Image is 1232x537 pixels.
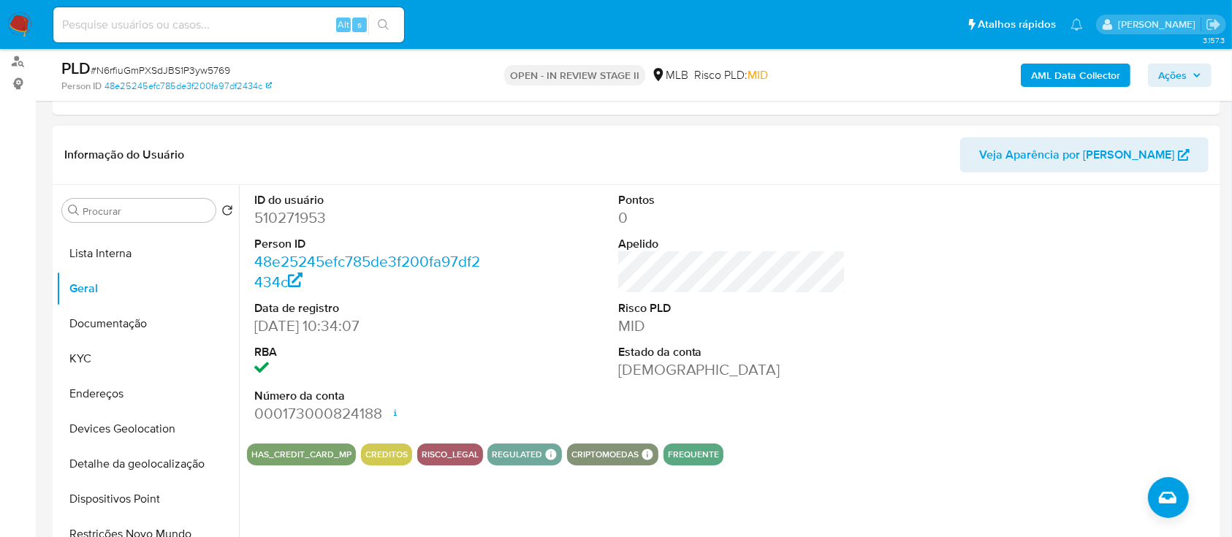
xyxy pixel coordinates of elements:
[1021,64,1130,87] button: AML Data Collector
[254,344,482,360] dt: RBA
[61,80,102,93] b: Person ID
[254,300,482,316] dt: Data de registro
[91,63,230,77] span: # N6rfiuGmPXSdJBS1P3yw5769
[83,205,210,218] input: Procurar
[254,316,482,336] dd: [DATE] 10:34:07
[1031,64,1120,87] b: AML Data Collector
[61,56,91,80] b: PLD
[1118,18,1201,31] p: alessandra.barbosa@mercadopago.com
[618,300,846,316] dt: Risco PLD
[1158,64,1187,87] span: Ações
[64,148,184,162] h1: Informação do Usuário
[979,137,1174,172] span: Veja Aparência por [PERSON_NAME]
[960,137,1209,172] button: Veja Aparência por [PERSON_NAME]
[618,236,846,252] dt: Apelido
[618,192,846,208] dt: Pontos
[1206,17,1221,32] a: Sair
[748,66,768,83] span: MID
[68,205,80,216] button: Procurar
[254,207,482,228] dd: 510271953
[618,207,846,228] dd: 0
[56,376,239,411] button: Endereços
[1071,18,1083,31] a: Notificações
[254,403,482,424] dd: 000173000824188
[56,271,239,306] button: Geral
[56,306,239,341] button: Documentação
[254,236,482,252] dt: Person ID
[56,446,239,481] button: Detalhe da geolocalização
[618,359,846,380] dd: [DEMOGRAPHIC_DATA]
[254,192,482,208] dt: ID do usuário
[53,15,404,34] input: Pesquise usuários ou casos...
[357,18,362,31] span: s
[651,67,688,83] div: MLB
[254,251,480,292] a: 48e25245efc785de3f200fa97df2434c
[618,344,846,360] dt: Estado da conta
[221,205,233,221] button: Retornar ao pedido padrão
[56,341,239,376] button: KYC
[1203,34,1225,46] span: 3.157.3
[56,411,239,446] button: Devices Geolocation
[104,80,272,93] a: 48e25245efc785de3f200fa97df2434c
[978,17,1056,32] span: Atalhos rápidos
[254,388,482,404] dt: Número da conta
[504,65,645,85] p: OPEN - IN REVIEW STAGE II
[368,15,398,35] button: search-icon
[618,316,846,336] dd: MID
[694,67,768,83] span: Risco PLD:
[56,236,239,271] button: Lista Interna
[56,481,239,517] button: Dispositivos Point
[1148,64,1212,87] button: Ações
[338,18,349,31] span: Alt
